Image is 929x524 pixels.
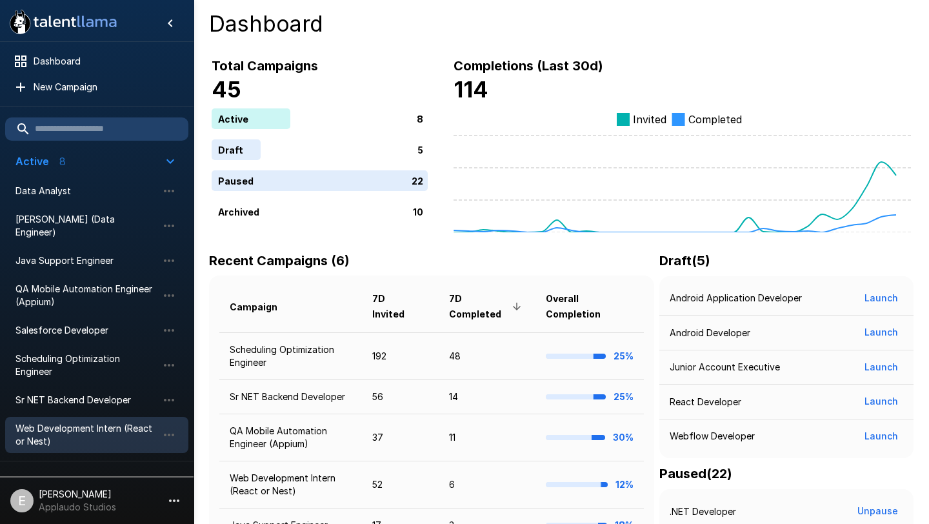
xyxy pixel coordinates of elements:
[670,430,755,443] p: Webflow Developer
[659,466,732,481] b: Paused ( 22 )
[209,10,914,37] h4: Dashboard
[209,253,350,268] b: Recent Campaigns (6)
[439,461,535,509] td: 6
[219,414,362,461] td: QA Mobile Automation Engineer (Appium)
[439,380,535,414] td: 14
[859,287,903,310] button: Launch
[613,432,634,443] b: 30%
[362,461,439,509] td: 52
[219,461,362,509] td: Web Development Intern (React or Nest)
[212,76,241,103] b: 45
[859,321,903,345] button: Launch
[670,505,736,518] p: .NET Developer
[546,291,634,322] span: Overall Completion
[449,291,525,322] span: 7D Completed
[670,292,802,305] p: Android Application Developer
[413,205,423,218] p: 10
[859,425,903,448] button: Launch
[615,479,634,490] b: 12%
[614,391,634,402] b: 25%
[859,356,903,379] button: Launch
[852,499,903,523] button: Unpause
[670,396,741,408] p: React Developer
[219,332,362,379] td: Scheduling Optimization Engineer
[454,76,488,103] b: 114
[417,112,423,125] p: 8
[219,380,362,414] td: Sr NET Backend Developer
[859,390,903,414] button: Launch
[659,253,710,268] b: Draft ( 5 )
[417,143,423,156] p: 5
[362,380,439,414] td: 56
[362,332,439,379] td: 192
[670,327,750,339] p: Android Developer
[670,361,780,374] p: Junior Account Executive
[230,299,294,315] span: Campaign
[614,350,634,361] b: 25%
[362,414,439,461] td: 37
[439,414,535,461] td: 11
[454,58,603,74] b: Completions (Last 30d)
[372,291,428,322] span: 7D Invited
[412,174,423,187] p: 22
[439,332,535,379] td: 48
[212,58,318,74] b: Total Campaigns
